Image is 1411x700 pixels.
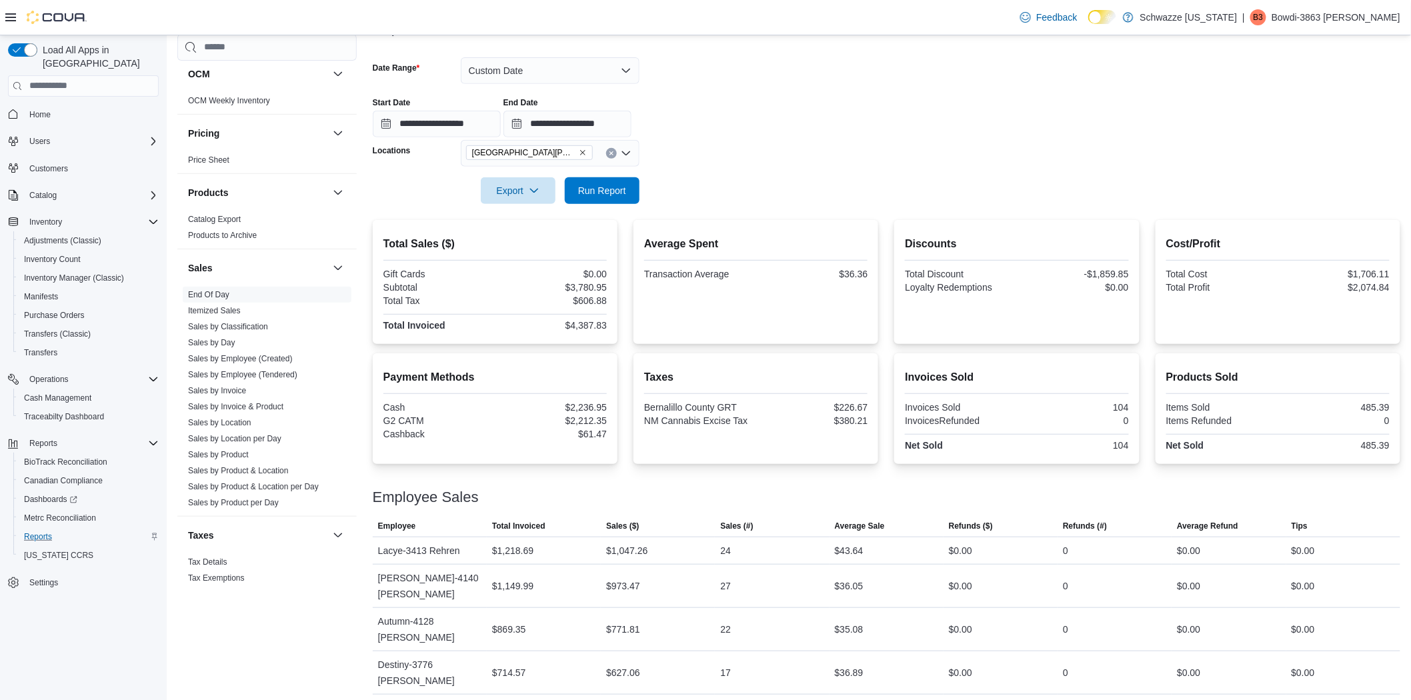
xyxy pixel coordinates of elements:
div: 0 [1063,621,1068,637]
div: NM Cannabis Excise Tax [644,415,754,426]
div: $0.00 [1177,621,1200,637]
div: $36.36 [759,269,868,279]
span: Transfers (Classic) [19,326,159,342]
a: Products to Archive [188,230,257,239]
span: Dashboards [19,491,159,507]
span: B3 [1254,9,1264,25]
div: $627.06 [606,665,640,681]
span: Manifests [19,289,159,305]
div: Destiny-3776 [PERSON_NAME] [373,651,487,694]
span: Canadian Compliance [24,475,103,486]
div: Items Refunded [1166,415,1276,426]
div: Autumn-4128 [PERSON_NAME] [373,608,487,651]
a: Sales by Location [188,417,251,427]
span: Customers [29,163,68,174]
a: Traceabilty Dashboard [19,409,109,425]
div: $2,212.35 [497,415,607,426]
span: Price Sheet [188,154,229,165]
div: $0.00 [1292,543,1315,559]
span: Reports [29,438,57,449]
div: $0.00 [949,665,972,681]
div: 0 [1280,415,1390,426]
div: 104 [1020,440,1129,451]
button: OCM [330,65,346,81]
a: Transfers [19,345,63,361]
a: Sales by Invoice [188,385,246,395]
span: Adjustments (Classic) [19,233,159,249]
span: Catalog [29,190,57,201]
button: Operations [3,370,164,389]
button: Traceabilty Dashboard [13,407,164,426]
button: Products [330,184,346,200]
div: -$1,859.85 [1020,269,1129,279]
div: 24 [720,543,731,559]
a: Customers [24,161,73,177]
span: Sales by Product [188,449,249,459]
button: [US_STATE] CCRS [13,546,164,565]
div: $0.00 [949,543,972,559]
h3: Employee Sales [373,489,479,505]
h2: Discounts [905,236,1128,252]
div: OCM [177,92,357,113]
span: Sales by Employee (Created) [188,353,293,363]
div: $714.57 [492,665,526,681]
div: $226.67 [759,402,868,413]
span: BioTrack Reconciliation [24,457,107,467]
a: Tax Details [188,557,227,566]
span: Inventory Count [19,251,159,267]
div: $61.47 [497,429,607,439]
span: Reports [24,531,52,542]
button: Purchase Orders [13,306,164,325]
button: Remove EV09 Montano Plaza from selection in this group [579,149,587,157]
span: Tax Details [188,556,227,567]
div: Items Sold [1166,402,1276,413]
button: Inventory [3,213,164,231]
span: Home [24,106,159,123]
span: Tax Exemptions [188,572,245,583]
div: 0 [1020,415,1129,426]
div: Total Cost [1166,269,1276,279]
button: Transfers [13,343,164,362]
strong: Net Sold [905,440,943,451]
h2: Total Sales ($) [383,236,607,252]
div: Cashback [383,429,493,439]
div: Cash [383,402,493,413]
strong: Total Invoiced [383,320,445,331]
div: Bowdi-3863 Thompson [1250,9,1266,25]
button: Run Report [565,177,639,204]
p: Schwazze [US_STATE] [1140,9,1238,25]
span: Settings [24,574,159,591]
button: Export [481,177,555,204]
div: $1,218.69 [492,543,533,559]
div: G2 CATM [383,415,493,426]
a: OCM Weekly Inventory [188,95,270,105]
div: $771.81 [606,621,640,637]
div: 22 [720,621,731,637]
div: $0.00 [1177,665,1200,681]
span: Washington CCRS [19,547,159,563]
a: Feedback [1015,4,1082,31]
span: Users [24,133,159,149]
nav: Complex example [8,99,159,627]
div: $1,149.99 [492,578,533,594]
div: $2,074.84 [1280,282,1390,293]
button: Pricing [330,125,346,141]
button: Catalog [3,186,164,205]
span: Traceabilty Dashboard [19,409,159,425]
button: Inventory [24,214,67,230]
span: Load All Apps in [GEOGRAPHIC_DATA] [37,43,159,70]
span: EV09 Montano Plaza [466,145,593,160]
span: Employee [378,521,416,531]
label: Start Date [373,97,411,108]
div: 485.39 [1280,402,1390,413]
a: Canadian Compliance [19,473,108,489]
a: [US_STATE] CCRS [19,547,99,563]
span: Run Report [578,184,626,197]
a: Sales by Day [188,337,235,347]
div: $2,236.95 [497,402,607,413]
a: Cash Management [19,390,97,406]
a: End Of Day [188,289,229,299]
span: Refunds (#) [1063,521,1107,531]
div: $35.08 [835,621,864,637]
